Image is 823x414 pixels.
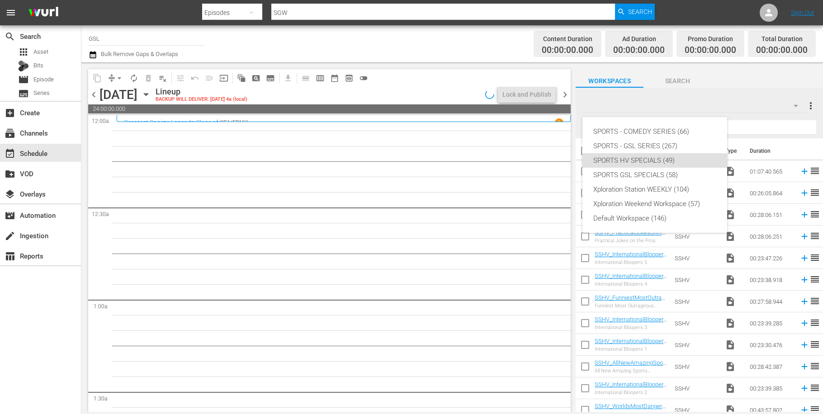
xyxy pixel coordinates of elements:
div: Xploration Station WEEKLY (104) [593,182,716,197]
div: Xploration Weekend Workspace (57) [593,197,716,211]
div: SPORTS - GSL SERIES (267) [593,139,716,153]
div: SPORTS HV SPECIALS (49) [593,153,716,168]
div: SPORTS GSL SPECIALS (58) [593,168,716,182]
div: Default Workspace (146) [593,211,716,226]
div: SPORTS - COMEDY SERIES (66) [593,124,716,139]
